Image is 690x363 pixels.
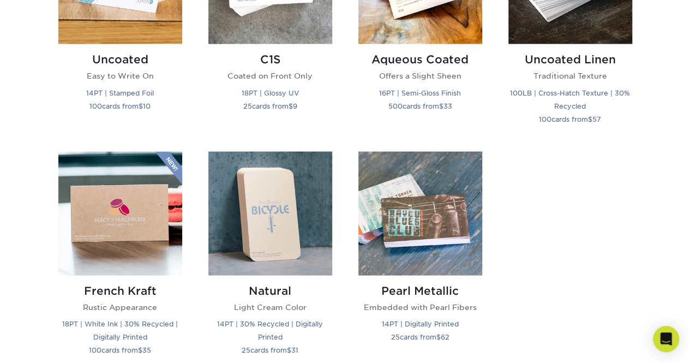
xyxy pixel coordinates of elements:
span: 10 [143,102,151,110]
span: 100 [89,102,102,110]
small: 16PT | Semi-Gloss Finish [379,89,461,97]
h2: Aqueous Coated [358,53,482,66]
img: Pearl Metallic Business Cards [358,152,482,276]
span: 62 [441,333,449,341]
small: 14PT | Digitally Printed [382,320,459,328]
span: 25 [242,346,250,354]
span: 100 [539,115,551,123]
small: cards from [242,346,298,354]
span: $ [289,102,293,110]
small: 100LB | Cross-Hatch Texture | 30% Recycled [510,89,630,110]
div: Open Intercom Messenger [653,326,679,352]
p: Coated on Front Only [208,70,332,81]
h2: C1S [208,53,332,66]
h2: French Kraft [58,284,182,297]
span: 100 [89,346,101,354]
span: 35 [142,346,151,354]
small: cards from [388,102,452,110]
p: Light Cream Color [208,302,332,313]
p: Embedded with Pearl Fibers [358,302,482,313]
small: 18PT | Glossy UV [242,89,299,97]
span: 9 [293,102,297,110]
small: cards from [89,346,151,354]
h2: Pearl Metallic [358,284,482,297]
span: $ [436,333,441,341]
p: Rustic Appearance [58,302,182,313]
span: $ [287,346,291,354]
span: 25 [391,333,400,341]
p: Traditional Texture [508,70,632,81]
span: 500 [388,102,403,110]
h2: Uncoated Linen [508,53,632,66]
img: Natural Business Cards [208,152,332,276]
small: cards from [391,333,449,341]
img: French Kraft Business Cards [58,152,182,276]
span: $ [139,102,143,110]
p: Offers a Slight Sheen [358,70,482,81]
small: cards from [89,102,151,110]
span: 25 [243,102,252,110]
h2: Uncoated [58,53,182,66]
small: 14PT | Stamped Foil [86,89,154,97]
small: cards from [539,115,601,123]
span: $ [588,115,592,123]
span: $ [439,102,443,110]
span: 57 [592,115,601,123]
span: 33 [443,102,452,110]
span: $ [138,346,142,354]
h2: Natural [208,284,332,297]
small: 18PT | White Ink | 30% Recycled | Digitally Printed [62,320,178,341]
span: 31 [291,346,298,354]
small: cards from [243,102,297,110]
small: 14PT | 30% Recycled | Digitally Printed [217,320,323,341]
p: Easy to Write On [58,70,182,81]
img: New Product [155,152,182,185]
